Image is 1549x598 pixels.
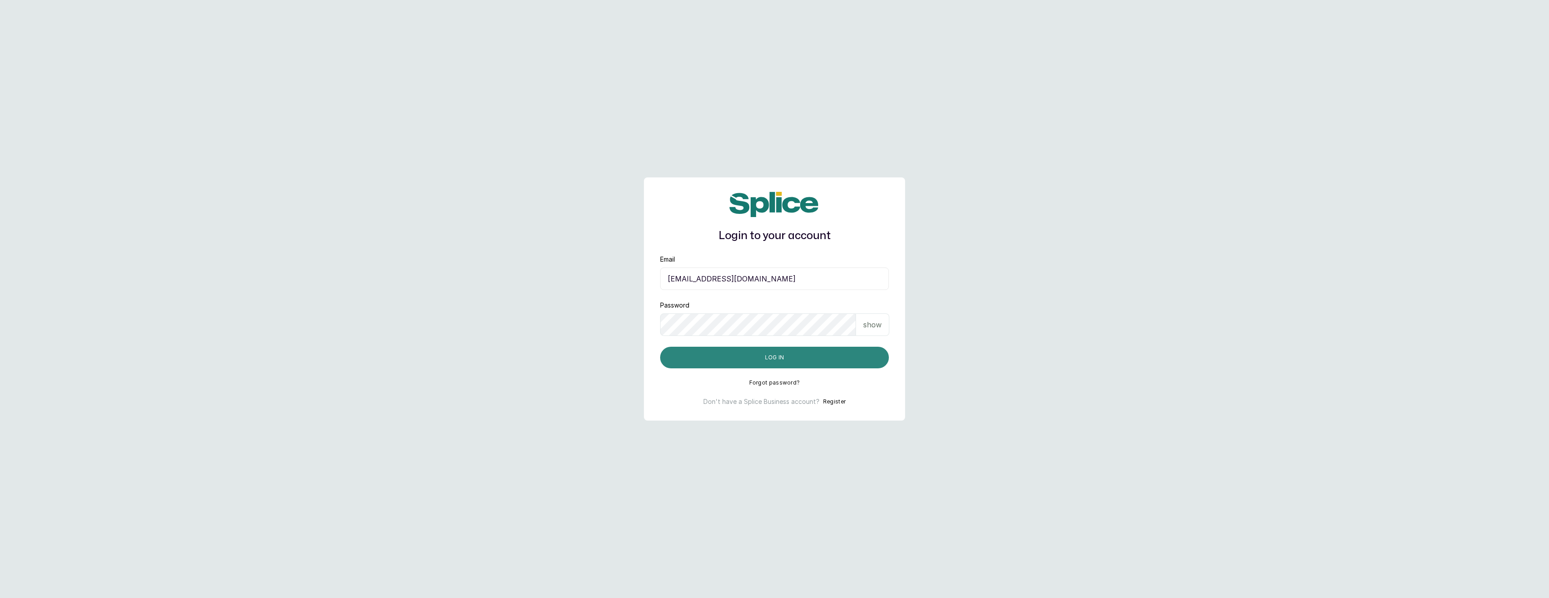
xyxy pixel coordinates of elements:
[660,228,889,244] h1: Login to your account
[749,379,800,386] button: Forgot password?
[703,397,820,406] p: Don't have a Splice Business account?
[660,267,889,290] input: email@acme.com
[863,319,882,330] p: show
[660,301,689,310] label: Password
[823,397,846,406] button: Register
[660,347,889,368] button: Log in
[660,255,675,264] label: Email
